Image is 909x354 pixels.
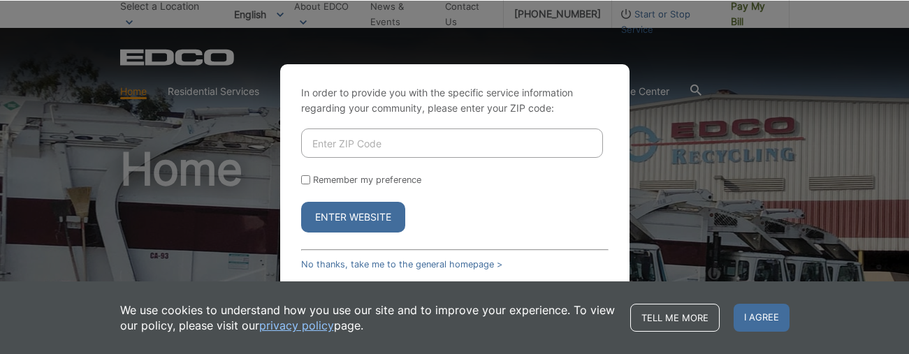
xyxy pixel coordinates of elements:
[734,304,790,332] span: I agree
[301,259,502,270] a: No thanks, take me to the general homepage >
[313,175,421,185] label: Remember my preference
[301,128,603,158] input: Enter ZIP Code
[301,85,609,116] p: In order to provide you with the specific service information regarding your community, please en...
[120,302,616,333] p: We use cookies to understand how you use our site and to improve your experience. To view our pol...
[630,304,720,332] a: Tell me more
[259,318,334,333] a: privacy policy
[301,202,405,233] button: Enter Website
